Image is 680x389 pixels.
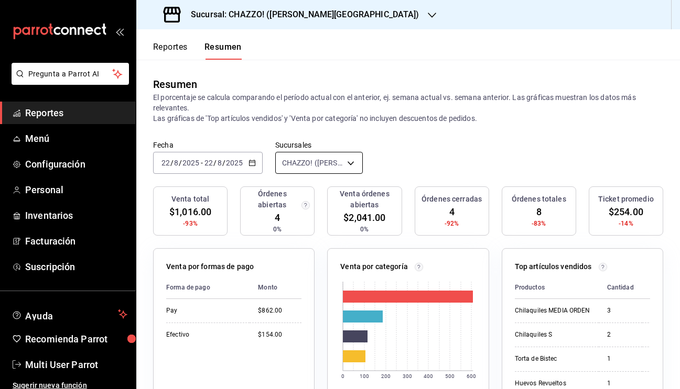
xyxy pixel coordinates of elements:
[515,306,590,315] div: Chilaquiles MEDIA ORDEN
[449,205,455,219] span: 4
[25,260,127,274] span: Suscripción
[422,194,482,205] h3: Órdenes cerradas
[275,141,363,149] label: Sucursales
[250,276,301,299] th: Monto
[182,159,200,167] input: ----
[536,205,542,219] span: 8
[25,157,127,171] span: Configuración
[28,69,113,80] span: Pregunta a Parrot AI
[607,330,634,339] div: 2
[332,188,397,210] h3: Venta órdenes abiertas
[512,194,566,205] h3: Órdenes totales
[245,188,299,210] h3: Órdenes abiertas
[424,373,433,379] text: 400
[171,194,209,205] h3: Venta total
[204,159,213,167] input: --
[204,42,242,60] button: Resumen
[282,158,343,168] span: CHAZZO! ([PERSON_NAME][GEOGRAPHIC_DATA])
[467,373,476,379] text: 600
[153,141,263,149] label: Fecha
[609,205,643,219] span: $254.00
[182,8,419,21] h3: Sucursal: CHAZZO! ([PERSON_NAME][GEOGRAPHIC_DATA])
[25,358,127,372] span: Multi User Parrot
[153,42,242,60] div: navigation tabs
[607,354,634,363] div: 1
[179,159,182,167] span: /
[25,208,127,223] span: Inventarios
[598,194,654,205] h3: Ticket promedio
[445,373,455,379] text: 500
[166,306,241,315] div: Pay
[170,159,174,167] span: /
[213,159,217,167] span: /
[217,159,222,167] input: --
[607,306,634,315] div: 3
[515,261,592,272] p: Top artículos vendidos
[25,234,127,248] span: Facturación
[25,308,114,320] span: Ayuda
[183,219,198,228] span: -93%
[340,261,408,272] p: Venta por categoría
[166,261,254,272] p: Venta por formas de pago
[532,219,546,228] span: -83%
[166,330,241,339] div: Efectivo
[515,354,590,363] div: Torta de Bistec
[515,379,590,388] div: Huevos Revueltos
[445,219,459,228] span: -92%
[161,159,170,167] input: --
[341,373,344,379] text: 0
[273,225,282,234] span: 0%
[642,276,675,299] th: Monto
[258,330,301,339] div: $154.00
[7,76,129,87] a: Pregunta a Parrot AI
[222,159,225,167] span: /
[515,330,590,339] div: Chilaquiles S
[381,373,391,379] text: 200
[360,373,369,379] text: 100
[153,76,197,92] div: Resumen
[25,332,127,346] span: Recomienda Parrot
[166,276,250,299] th: Forma de pago
[619,219,633,228] span: -14%
[25,131,127,146] span: Menú
[169,205,211,219] span: $1,016.00
[115,27,124,36] button: open_drawer_menu
[343,210,385,225] span: $2,041.00
[25,106,127,120] span: Reportes
[12,63,129,85] button: Pregunta a Parrot AI
[201,159,203,167] span: -
[225,159,243,167] input: ----
[153,92,663,124] p: El porcentaje se calcula comparando el período actual con el anterior, ej. semana actual vs. sema...
[25,183,127,197] span: Personal
[360,225,369,234] span: 0%
[403,373,412,379] text: 300
[515,276,599,299] th: Productos
[275,210,280,225] span: 4
[599,276,642,299] th: Cantidad
[258,306,301,315] div: $862.00
[607,379,634,388] div: 1
[174,159,179,167] input: --
[153,42,188,60] button: Reportes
